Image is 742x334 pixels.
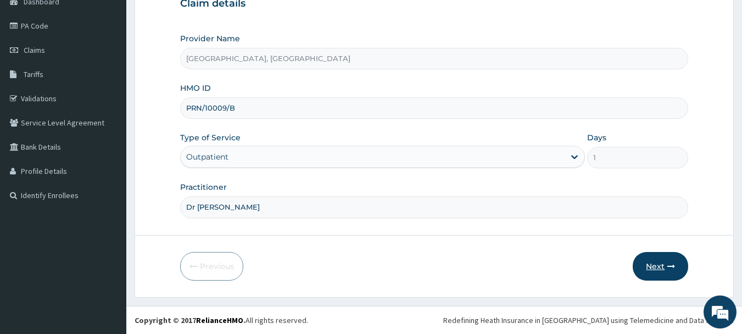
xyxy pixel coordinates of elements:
div: Minimize live chat window [180,6,207,32]
div: Redefining Heath Insurance in [GEOGRAPHIC_DATA] using Telemedicine and Data Science! [443,315,734,326]
label: HMO ID [180,83,211,94]
label: Type of Service [180,132,241,143]
strong: Copyright © 2017 . [135,315,246,325]
img: d_794563401_company_1708531726252_794563401 [20,55,44,83]
span: Tariffs [24,69,43,79]
button: Previous [180,252,243,281]
div: Chat with us now [57,62,185,76]
label: Provider Name [180,33,240,44]
label: Days [587,132,606,143]
input: Enter Name [180,196,689,218]
textarea: Type your message and hit 'Enter' [5,220,209,258]
label: Practitioner [180,182,227,193]
button: Next [633,252,688,281]
span: Claims [24,45,45,55]
a: RelianceHMO [196,315,243,325]
footer: All rights reserved. [126,306,742,334]
input: Enter HMO ID [180,97,689,119]
div: Outpatient [186,151,228,162]
span: We're online! [64,98,152,209]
